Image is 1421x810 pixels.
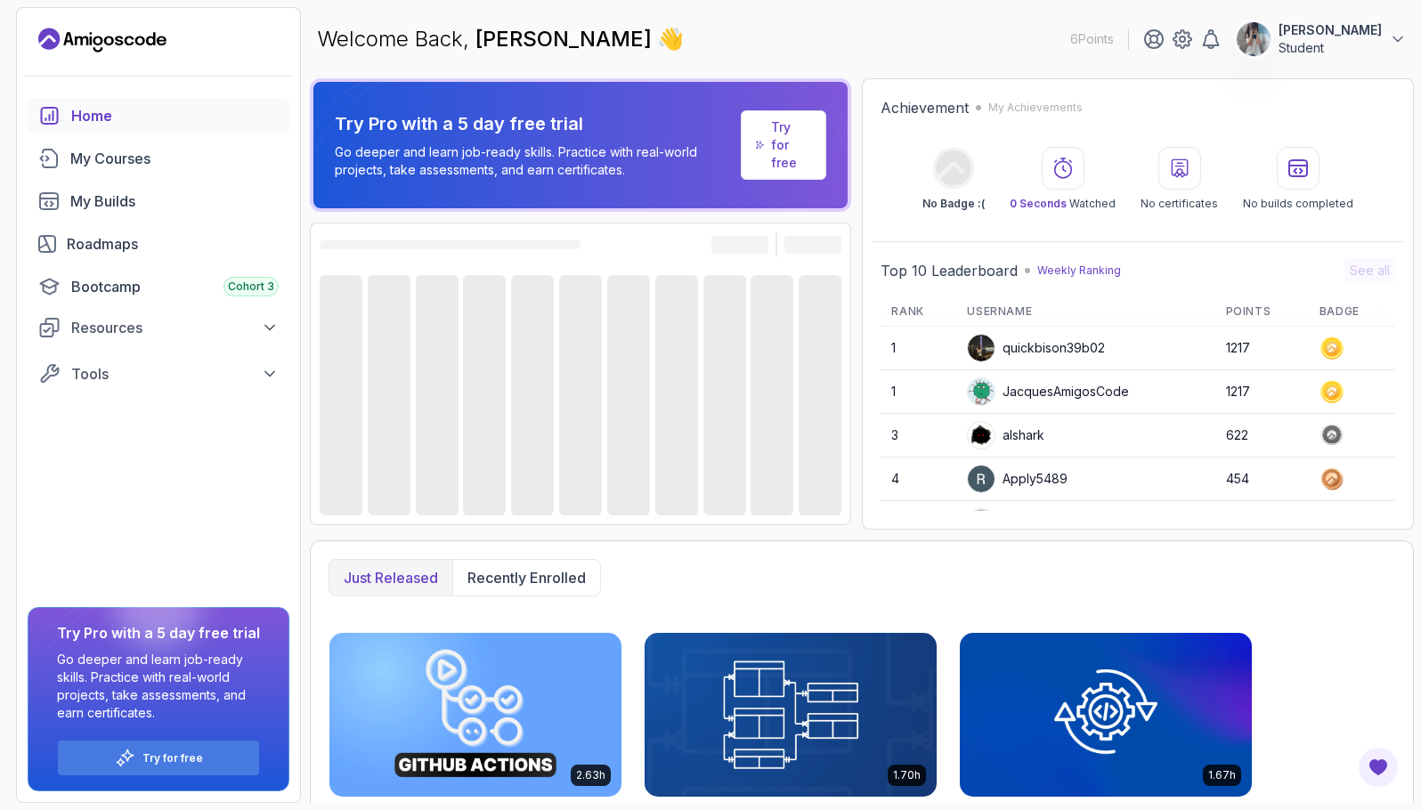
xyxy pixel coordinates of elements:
[968,378,995,405] img: default monster avatar
[988,101,1083,115] p: My Achievements
[657,25,684,53] span: 👋
[28,141,289,176] a: courses
[71,105,279,126] div: Home
[1215,327,1309,370] td: 1217
[70,190,279,212] div: My Builds
[968,422,995,449] img: user profile image
[71,363,279,385] div: Tools
[1237,22,1271,56] img: user profile image
[335,111,734,136] p: Try Pro with a 5 day free trial
[452,560,600,595] button: Recently enrolled
[475,26,657,52] span: [PERSON_NAME]
[329,560,452,595] button: Just released
[28,226,289,262] a: roadmaps
[28,312,289,344] button: Resources
[967,465,1068,493] div: Apply5489
[881,297,956,327] th: Rank
[967,508,1043,537] div: jvxdev
[344,567,438,588] p: Just released
[28,269,289,304] a: bootcamp
[70,148,279,169] div: My Courses
[1215,458,1309,501] td: 454
[57,651,260,722] p: Go deeper and learn job-ready skills. Practice with real-world projects, take assessments, and ea...
[881,370,956,414] td: 1
[71,317,279,338] div: Resources
[1141,197,1218,211] p: No certificates
[67,233,279,255] div: Roadmaps
[1357,746,1400,789] button: Open Feedback Button
[228,279,274,294] span: Cohort 3
[960,633,1252,797] img: Java Integration Testing card
[1215,370,1309,414] td: 1217
[467,567,586,588] p: Recently enrolled
[1236,21,1407,57] button: user profile image[PERSON_NAME]Student
[881,458,956,501] td: 4
[645,633,937,797] img: Database Design & Implementation card
[1279,21,1382,39] p: [PERSON_NAME]
[967,421,1044,450] div: alshark
[1279,39,1382,57] p: Student
[968,509,995,536] img: default monster avatar
[1070,30,1114,48] p: 6 Points
[1344,258,1395,283] button: See all
[1215,501,1309,545] td: 388
[1208,768,1236,782] p: 1.67h
[1243,197,1353,211] p: No builds completed
[142,751,203,765] a: Try for free
[1010,197,1116,211] p: Watched
[741,110,827,180] a: Try for free
[317,25,684,53] p: Welcome Back,
[968,466,995,492] img: user profile image
[28,183,289,219] a: builds
[1215,414,1309,458] td: 622
[28,98,289,134] a: home
[1309,297,1395,327] th: Badge
[881,260,1018,281] h2: Top 10 Leaderboard
[893,768,921,782] p: 1.70h
[956,297,1214,327] th: Username
[1010,197,1067,210] span: 0 Seconds
[57,740,260,776] button: Try for free
[576,768,605,782] p: 2.63h
[771,118,811,172] a: Try for free
[881,327,956,370] td: 1
[881,414,956,458] td: 3
[881,97,969,118] h2: Achievement
[71,276,279,297] div: Bootcamp
[922,197,985,211] p: No Badge :(
[28,358,289,390] button: Tools
[38,26,166,54] a: Landing page
[1037,263,1121,278] p: Weekly Ranking
[335,143,734,179] p: Go deeper and learn job-ready skills. Practice with real-world projects, take assessments, and ea...
[1215,297,1309,327] th: Points
[968,335,995,361] img: user profile image
[967,377,1129,406] div: JacquesAmigosCode
[329,633,621,797] img: CI/CD with GitHub Actions card
[881,501,956,545] td: 5
[967,334,1105,362] div: quickbison39b02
